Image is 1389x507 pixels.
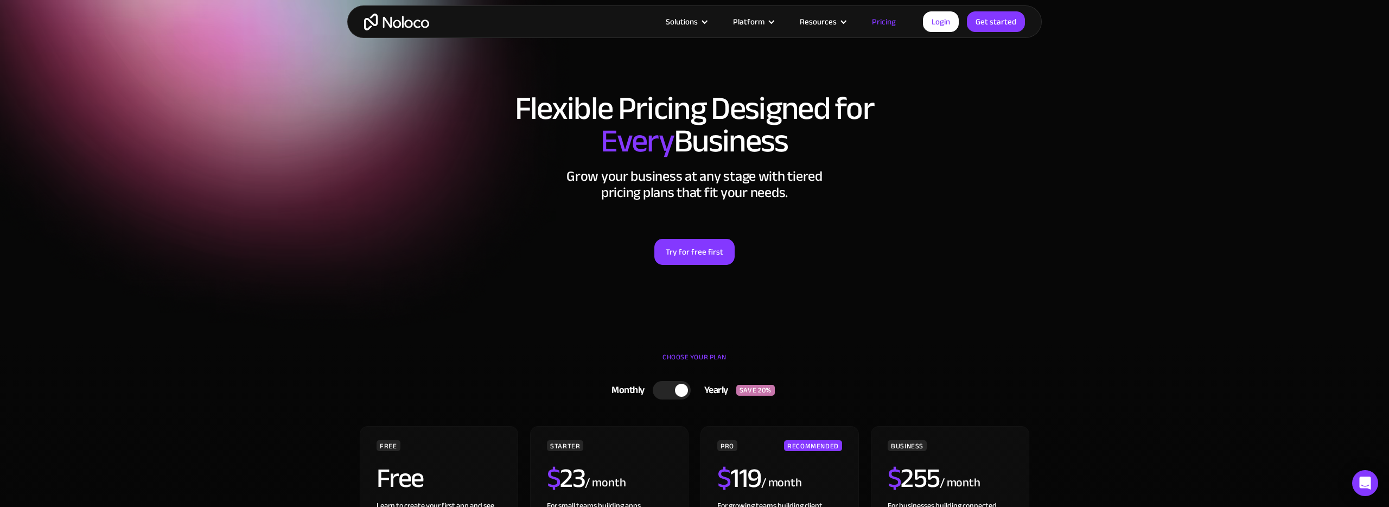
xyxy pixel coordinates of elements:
[717,453,731,504] span: $
[358,349,1031,376] div: CHOOSE YOUR PLAN
[967,11,1025,32] a: Get started
[923,11,959,32] a: Login
[598,382,653,398] div: Monthly
[786,15,858,29] div: Resources
[717,440,737,451] div: PRO
[1352,470,1378,496] div: Open Intercom Messenger
[888,465,940,492] h2: 255
[733,15,764,29] div: Platform
[761,474,802,492] div: / month
[719,15,786,29] div: Platform
[691,382,736,398] div: Yearly
[547,453,560,504] span: $
[652,15,719,29] div: Solutions
[547,440,583,451] div: STARTER
[940,474,980,492] div: / month
[547,465,585,492] h2: 23
[601,111,674,172] span: Every
[377,465,424,492] h2: Free
[654,239,735,265] a: Try for free first
[800,15,837,29] div: Resources
[358,92,1031,157] h1: Flexible Pricing Designed for Business
[666,15,698,29] div: Solutions
[888,440,927,451] div: BUSINESS
[358,168,1031,201] h2: Grow your business at any stage with tiered pricing plans that fit your needs.
[784,440,842,451] div: RECOMMENDED
[364,14,429,30] a: home
[377,440,400,451] div: FREE
[585,474,626,492] div: / month
[717,465,761,492] h2: 119
[858,15,909,29] a: Pricing
[736,385,775,396] div: SAVE 20%
[888,453,901,504] span: $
